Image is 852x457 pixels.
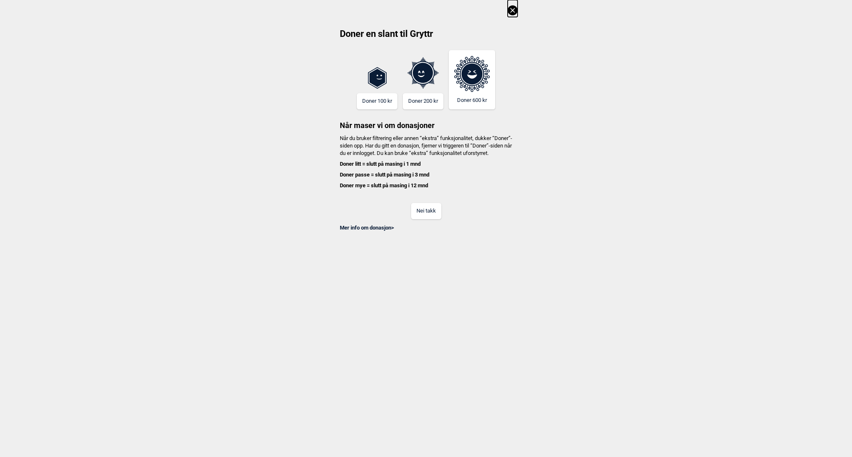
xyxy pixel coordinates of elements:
button: Doner 200 kr [403,93,443,109]
h3: Når maser vi om donasjoner [334,109,518,131]
b: Doner litt = slutt på masing i 1 mnd [340,161,421,167]
button: Doner 100 kr [357,93,397,109]
b: Doner mye = slutt på masing i 12 mnd [340,182,428,189]
b: Doner passe = slutt på masing i 3 mnd [340,172,429,178]
button: Doner 600 kr [449,50,495,109]
a: Mer info om donasjon> [340,225,394,231]
button: Nei takk [411,203,441,219]
h2: Doner en slant til Gryttr [334,28,518,46]
h4: Når du bruker filtrering eller annen “ekstra” funksjonalitet, dukker “Doner”-siden opp. Har du gi... [334,135,518,190]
